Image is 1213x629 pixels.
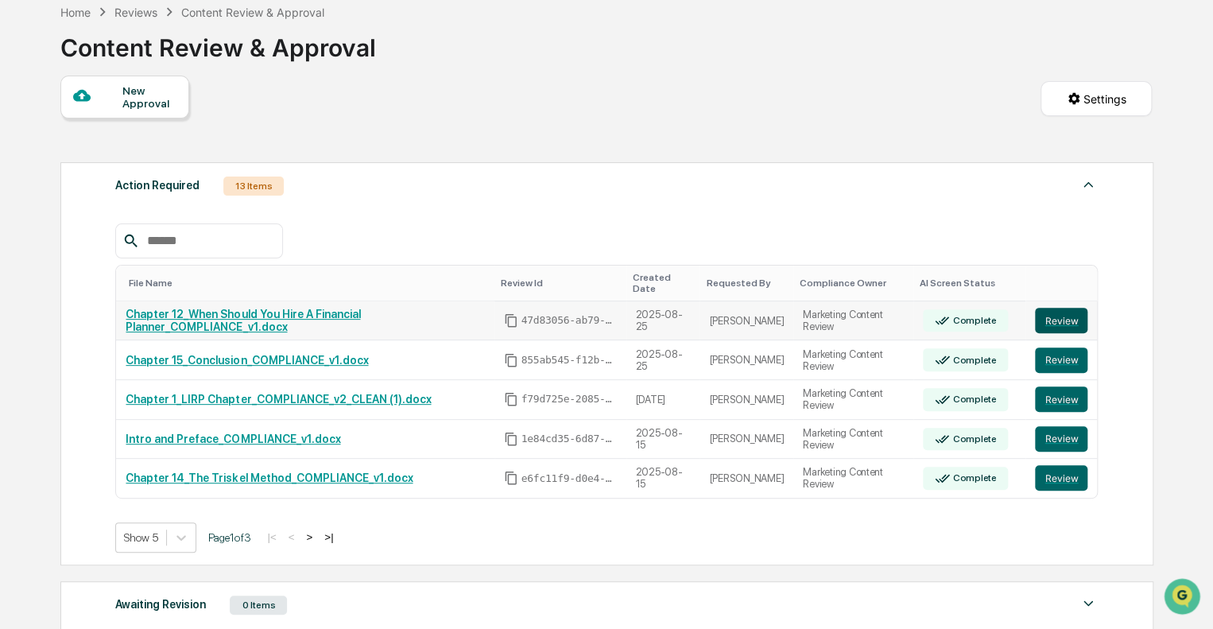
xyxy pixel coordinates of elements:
[126,354,368,367] a: Chapter 15_Conclusion_COMPLIANCE_v1.docx
[60,21,376,62] div: Content Review & Approval
[793,301,913,341] td: Marketing Content Review
[504,392,518,406] span: Copy Id
[633,272,694,294] div: Toggle SortBy
[1079,594,1098,613] img: caret
[129,278,487,289] div: Toggle SortBy
[521,314,617,327] span: 47d83056-ab79-4583-a5a1-820bf583b5b0
[793,420,913,460] td: Marketing Content Review
[504,313,518,328] span: Copy Id
[301,530,317,544] button: >
[262,530,281,544] button: |<
[208,531,250,544] span: Page 1 of 3
[626,301,700,341] td: 2025-08-25
[626,459,700,498] td: 2025-08-15
[1079,175,1098,194] img: caret
[950,394,997,405] div: Complete
[126,308,360,333] a: Chapter 12_When Should You Hire A Financial Planner_COMPLIANCE_v1.docx
[131,200,197,216] span: Attestations
[54,138,201,150] div: We're available if you need us!
[1035,386,1087,412] button: Review
[320,530,338,544] button: >|
[112,269,192,281] a: Powered byPylon
[1035,348,1087,373] button: Review
[16,33,289,59] p: How can we help?
[1035,308,1087,333] button: Review
[793,380,913,420] td: Marketing Content Review
[1038,278,1091,289] div: Toggle SortBy
[1035,465,1087,491] button: Review
[115,594,206,615] div: Awaiting Revision
[115,175,200,196] div: Action Required
[793,459,913,498] td: Marketing Content Review
[284,530,300,544] button: <
[626,340,700,380] td: 2025-08-25
[158,270,192,281] span: Pylon
[920,278,1019,289] div: Toggle SortBy
[223,177,284,196] div: 13 Items
[10,194,109,223] a: 🖐️Preclearance
[126,393,431,406] a: Chapter 1_LIRP Chapter_COMPLIANCE_v2_CLEAN (1).docx
[626,380,700,420] td: [DATE]
[10,224,107,253] a: 🔎Data Lookup
[16,202,29,215] div: 🖐️
[521,354,617,367] span: 855ab545-f12b-45cb-b915-a31f10fedb5a
[700,301,793,341] td: [PERSON_NAME]
[16,232,29,245] div: 🔎
[521,472,617,485] span: e6fc11f9-d0e4-451f-a3f4-8343b0359d11
[181,6,324,19] div: Content Review & Approval
[32,231,100,247] span: Data Lookup
[126,433,340,445] a: Intro and Preface_COMPLIANCE_v1.docx
[700,340,793,380] td: [PERSON_NAME]
[115,202,128,215] div: 🗄️
[32,200,103,216] span: Preclearance
[122,84,176,110] div: New Approval
[54,122,261,138] div: Start new chat
[950,355,997,366] div: Complete
[1162,577,1205,619] iframe: Open customer support
[626,420,700,460] td: 2025-08-15
[501,278,620,289] div: Toggle SortBy
[950,472,997,483] div: Complete
[504,471,518,485] span: Copy Id
[700,380,793,420] td: [PERSON_NAME]
[504,432,518,446] span: Copy Id
[41,72,262,89] input: Clear
[1035,426,1087,452] button: Review
[16,122,45,150] img: 1746055101610-c473b297-6a78-478c-a979-82029cc54cd1
[700,459,793,498] td: [PERSON_NAME]
[700,420,793,460] td: [PERSON_NAME]
[114,6,157,19] div: Reviews
[230,596,287,615] div: 0 Items
[504,353,518,367] span: Copy Id
[270,126,289,146] button: Start new chat
[60,6,91,19] div: Home
[521,393,617,406] span: f79d725e-2085-4ea9-8af3-24c195a2da08
[521,433,617,445] span: 1e84cd35-6d87-4bf4-a0eb-d060efed98c8
[109,194,203,223] a: 🗄️Attestations
[793,340,913,380] td: Marketing Content Review
[706,278,787,289] div: Toggle SortBy
[126,472,413,484] a: Chapter 14_The Triskel Method_COMPLIANCE_v1.docx
[950,433,997,445] div: Complete
[1041,81,1152,116] button: Settings
[800,278,907,289] div: Toggle SortBy
[950,315,997,326] div: Complete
